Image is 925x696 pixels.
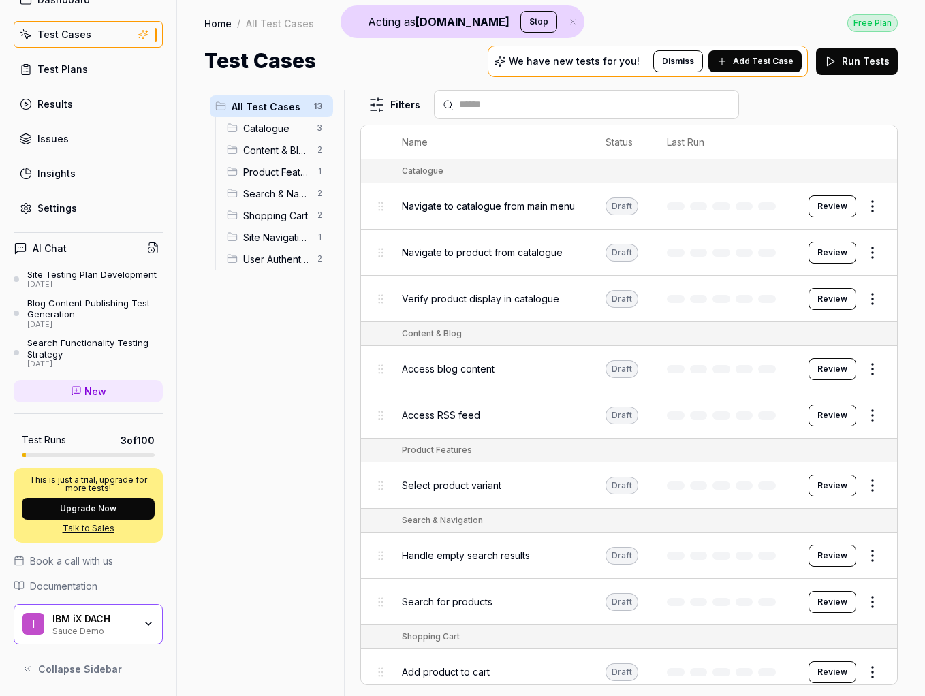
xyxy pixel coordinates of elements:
[592,125,653,159] th: Status
[388,125,592,159] th: Name
[361,230,897,276] tr: Navigate to product from catalogueDraftReview
[606,547,638,565] div: Draft
[809,591,856,613] button: Review
[653,125,795,159] th: Last Run
[311,251,328,267] span: 2
[606,360,638,378] div: Draft
[606,197,638,215] div: Draft
[402,362,495,376] span: Access blog content
[22,434,66,446] h5: Test Runs
[402,444,472,456] div: Product Features
[311,229,328,245] span: 1
[221,161,333,183] div: Drag to reorderProduct Features1
[402,514,483,526] div: Search & Navigation
[402,165,443,177] div: Catalogue
[14,269,163,289] a: Site Testing Plan Development[DATE]
[14,125,163,152] a: Issues
[22,522,155,535] a: Talk to Sales
[308,98,328,114] span: 13
[22,613,44,635] span: I
[402,199,575,213] span: Navigate to catalogue from main menu
[311,142,328,158] span: 2
[243,187,309,201] span: Search & Navigation
[38,662,122,676] span: Collapse Sidebar
[14,554,163,568] a: Book a call with us
[37,201,77,215] div: Settings
[361,183,897,230] tr: Navigate to catalogue from main menuDraftReview
[402,291,559,306] span: Verify product display in catalogue
[809,405,856,426] button: Review
[27,269,157,280] div: Site Testing Plan Development
[27,337,163,360] div: Search Functionality Testing Strategy
[84,384,106,398] span: New
[733,55,794,67] span: Add Test Case
[232,99,305,114] span: All Test Cases
[361,392,897,439] tr: Access RSS feedDraftReview
[402,478,501,492] span: Select product variant
[606,593,638,611] div: Draft
[606,244,638,262] div: Draft
[237,16,240,30] div: /
[243,208,309,223] span: Shopping Cart
[606,663,638,681] div: Draft
[816,48,898,75] button: Run Tests
[14,604,163,645] button: IIBM iX DACHSauce Demo
[221,204,333,226] div: Drag to reorderShopping Cart2
[14,195,163,221] a: Settings
[52,624,134,635] div: Sauce Demo
[606,477,638,494] div: Draft
[14,655,163,682] button: Collapse Sidebar
[27,360,163,369] div: [DATE]
[402,245,563,259] span: Navigate to product from catalogue
[311,207,328,223] span: 2
[246,16,314,30] div: All Test Cases
[402,595,492,609] span: Search for products
[809,195,856,217] button: Review
[221,139,333,161] div: Drag to reorderContent & Blog2
[14,160,163,187] a: Insights
[221,226,333,248] div: Drag to reorderSite Navigation1
[30,554,113,568] span: Book a call with us
[809,288,856,310] button: Review
[809,475,856,496] button: Review
[37,131,69,146] div: Issues
[30,579,97,593] span: Documentation
[708,50,802,72] button: Add Test Case
[27,298,163,320] div: Blog Content Publishing Test Generation
[121,433,155,447] span: 3 of 100
[37,166,76,180] div: Insights
[809,358,856,380] a: Review
[204,46,316,76] h1: Test Cases
[14,21,163,48] a: Test Cases
[37,62,88,76] div: Test Plans
[37,97,73,111] div: Results
[809,242,856,264] button: Review
[809,661,856,683] button: Review
[606,290,638,308] div: Draft
[847,14,898,32] button: Free Plan
[361,579,897,625] tr: Search for productsDraftReview
[809,545,856,567] a: Review
[37,27,91,42] div: Test Cases
[221,117,333,139] div: Drag to reorderCatalogue3
[243,252,309,266] span: User Authentication
[22,498,155,520] button: Upgrade Now
[361,533,897,579] tr: Handle empty search resultsDraftReview
[311,163,328,180] span: 1
[606,407,638,424] div: Draft
[311,120,328,136] span: 3
[27,320,163,330] div: [DATE]
[361,462,897,509] tr: Select product variantDraftReview
[14,56,163,82] a: Test Plans
[402,548,530,563] span: Handle empty search results
[311,185,328,202] span: 2
[243,230,309,244] span: Site Navigation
